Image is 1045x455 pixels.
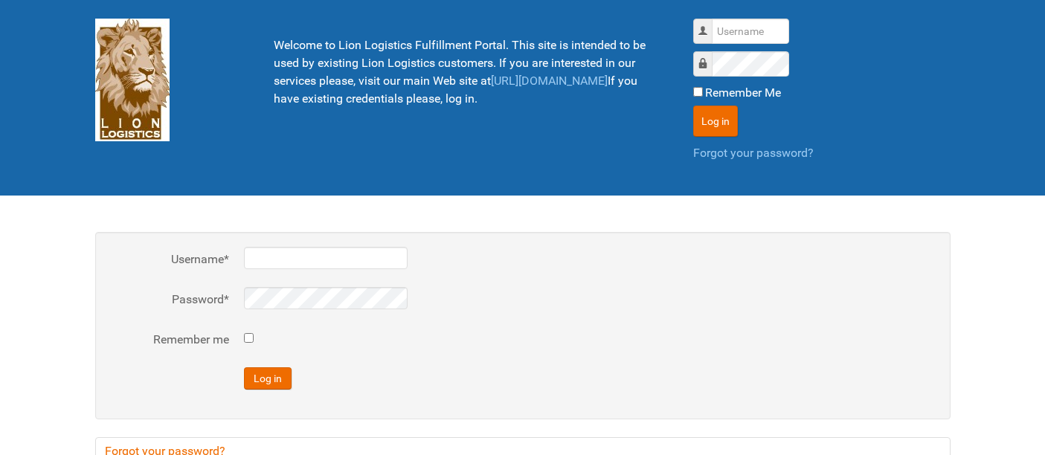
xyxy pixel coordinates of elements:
label: Username [708,23,709,24]
button: Log in [244,367,292,390]
label: Remember Me [705,84,781,102]
a: Forgot your password? [693,146,814,160]
img: Lion Logistics [95,19,170,141]
input: Username [712,19,789,44]
label: Password [708,56,709,57]
a: Lion Logistics [95,72,170,86]
p: Welcome to Lion Logistics Fulfillment Portal. This site is intended to be used by existing Lion L... [274,36,656,108]
a: [URL][DOMAIN_NAME] [491,74,608,88]
button: Log in [693,106,738,137]
label: Password [110,291,229,309]
label: Remember me [110,331,229,349]
label: Username [110,251,229,268]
